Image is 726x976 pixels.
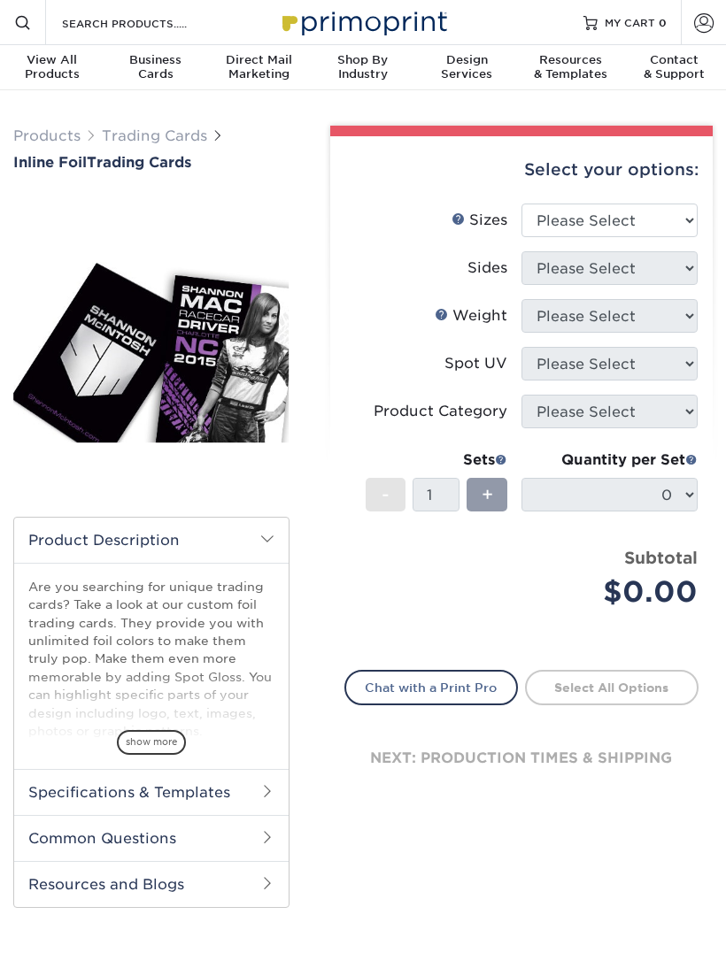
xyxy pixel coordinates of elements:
div: Sets [366,450,507,471]
span: show more [117,730,186,754]
input: SEARCH PRODUCTS..... [60,12,233,34]
p: Are you searching for unique trading cards? Take a look at our custom foil trading cards. They pr... [28,578,274,849]
div: Select your options: [344,136,699,204]
div: Spot UV [444,353,507,374]
span: + [482,481,493,508]
strong: Subtotal [624,548,698,567]
div: Marketing [207,53,311,81]
a: DesignServices [415,45,519,92]
span: Direct Mail [207,53,311,67]
h2: Specifications & Templates [14,769,289,815]
span: Contact [622,53,726,67]
div: Sides [467,257,507,279]
div: Weight [435,305,507,327]
span: 0 [659,16,667,28]
div: Product Category [374,401,507,422]
a: Trading Cards [102,127,207,144]
span: Resources [519,53,622,67]
h2: Product Description [14,518,289,563]
div: Sizes [452,210,507,231]
h1: Trading Cards [13,154,290,171]
span: Design [415,53,519,67]
div: & Templates [519,53,622,81]
a: Products [13,127,81,144]
a: Inline FoilTrading Cards [13,154,290,171]
h2: Common Questions [14,815,289,861]
a: Shop ByIndustry [311,45,414,92]
span: MY CART [605,15,655,30]
div: $0.00 [535,571,698,613]
img: Inline Foil 01 [13,252,290,443]
span: Business [104,53,207,67]
img: Primoprint [274,3,452,41]
div: Services [415,53,519,81]
div: Quantity per Set [521,450,698,471]
a: Select All Options [525,670,699,705]
a: Contact& Support [622,45,726,92]
span: Shop By [311,53,414,67]
div: next: production times & shipping [344,705,699,811]
div: & Support [622,53,726,81]
h2: Resources and Blogs [14,861,289,907]
div: Industry [311,53,414,81]
div: Cards [104,53,207,81]
a: Chat with a Print Pro [344,670,518,705]
span: - [382,481,390,508]
span: Inline Foil [13,154,87,171]
a: Direct MailMarketing [207,45,311,92]
a: BusinessCards [104,45,207,92]
a: Resources& Templates [519,45,622,92]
